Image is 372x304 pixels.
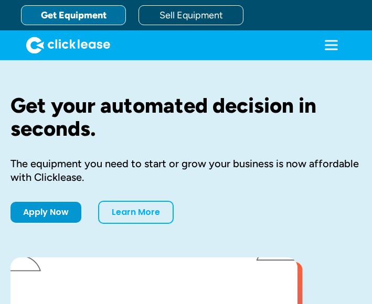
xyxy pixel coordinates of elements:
a: home [21,37,110,53]
a: Apply Now [10,202,81,223]
img: Clicklease logo [26,37,110,53]
a: Learn More [98,201,174,224]
h1: Get your automated decision in seconds. [10,94,362,140]
div: menu [311,30,351,60]
a: Get Equipment [21,5,126,25]
a: Sell Equipment [139,5,243,25]
div: The equipment you need to start or grow your business is now affordable with Clicklease. [10,157,362,184]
